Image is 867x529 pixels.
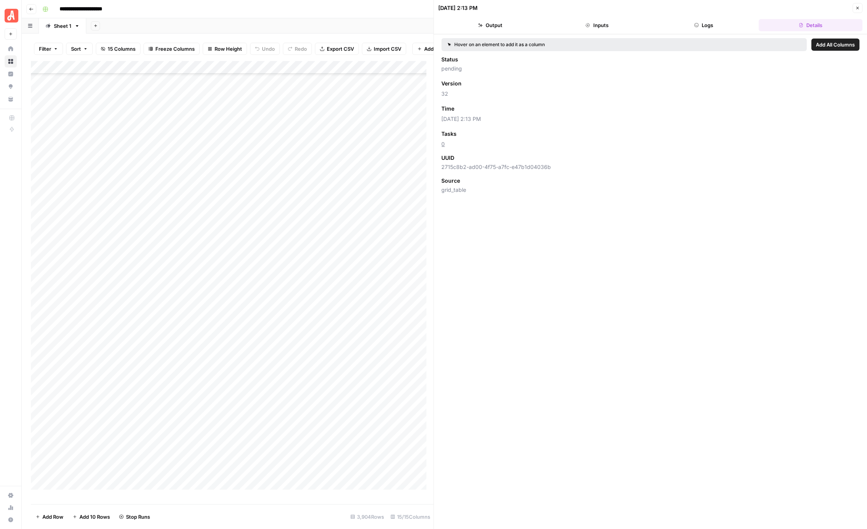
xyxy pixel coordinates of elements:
span: 15 Columns [108,45,136,53]
a: Browse [5,55,17,68]
div: [DATE] 2:13 PM [439,4,478,12]
a: Opportunities [5,80,17,93]
button: Export CSV [315,43,359,55]
button: Details [759,19,862,31]
a: 0 [442,141,445,147]
span: Version [442,80,462,87]
span: Import CSV [374,45,401,53]
span: Undo [262,45,275,53]
span: Add All Columns [816,41,855,48]
a: Insights [5,68,17,80]
div: Sheet 1 [54,22,71,30]
button: Import CSV [362,43,406,55]
div: 3,904 Rows [347,511,387,523]
button: Sort [66,43,93,55]
span: Filter [39,45,51,53]
img: Angi Logo [5,9,18,23]
span: Sort [71,45,81,53]
a: Home [5,43,17,55]
button: Add Row [31,511,68,523]
button: Stop Runs [115,511,155,523]
span: grid_table [442,186,860,194]
span: Freeze Columns [155,45,195,53]
span: Add 10 Rows [79,513,110,521]
span: UUID [442,154,455,162]
span: Tasks [442,130,457,138]
span: Add Row [42,513,63,521]
button: Add 10 Rows [68,511,115,523]
span: pending [442,65,860,72]
a: Usage [5,502,17,514]
span: 2715c8b2-ad00-4f75-a7fc-e47b1d04036b [442,163,860,171]
a: Sheet 1 [39,18,86,34]
button: Freeze Columns [144,43,200,55]
a: Your Data [5,93,17,105]
button: Logs [652,19,756,31]
a: Settings [5,489,17,502]
span: Row Height [215,45,242,53]
span: [DATE] 2:13 PM [442,115,860,123]
button: Redo [283,43,312,55]
span: Source [442,177,460,185]
button: Add All Columns [811,39,859,51]
span: Export CSV [327,45,354,53]
span: Time [442,105,455,113]
button: Add Column [412,43,459,55]
span: Add Column [424,45,454,53]
span: Status [442,56,459,63]
button: 15 Columns [96,43,140,55]
div: Hover on an element to add it as a column [448,41,673,48]
button: Undo [250,43,280,55]
button: Output [439,19,542,31]
div: 15/15 Columns [387,511,434,523]
span: Redo [295,45,307,53]
button: Filter [34,43,63,55]
span: 32 [442,90,860,98]
button: Inputs [545,19,649,31]
button: Row Height [203,43,247,55]
button: Workspace: Angi [5,6,17,25]
button: Help + Support [5,514,17,526]
span: Stop Runs [126,513,150,521]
